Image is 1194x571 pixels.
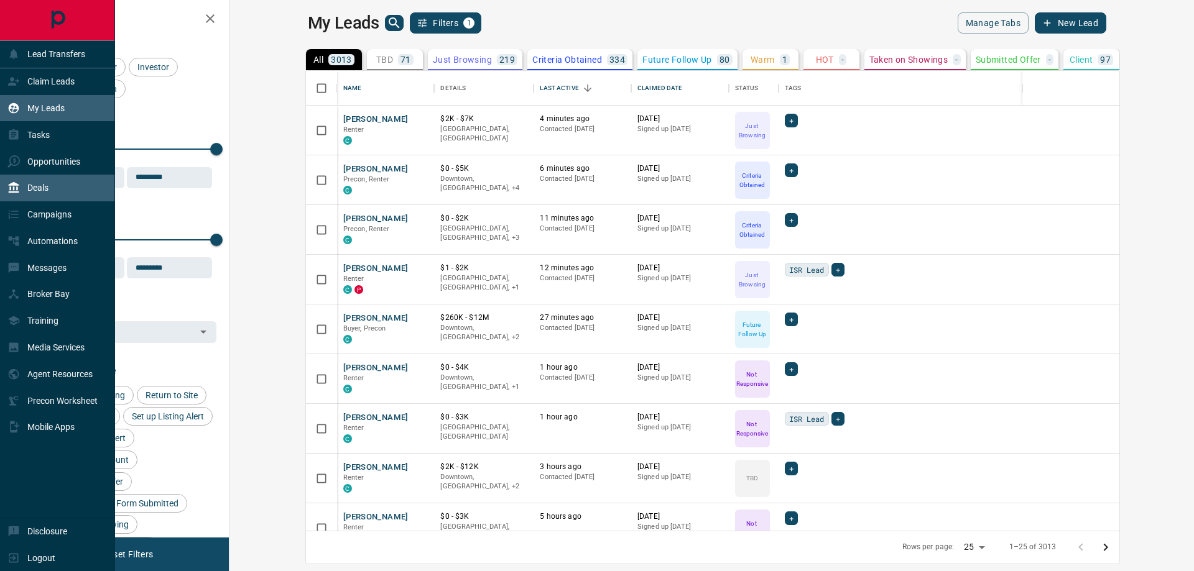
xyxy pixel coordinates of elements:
[440,362,527,373] p: $0 - $4K
[540,362,625,373] p: 1 hour ago
[343,114,409,126] button: [PERSON_NAME]
[637,124,723,134] p: Signed up [DATE]
[440,423,527,442] p: [GEOGRAPHIC_DATA], [GEOGRAPHIC_DATA]
[440,71,466,106] div: Details
[637,213,723,224] p: [DATE]
[343,374,364,382] span: Renter
[343,285,352,294] div: condos.ca
[836,263,840,276] span: +
[440,462,527,472] p: $2K - $12K
[831,263,845,276] div: +
[789,313,794,326] span: +
[637,511,723,522] p: [DATE]
[465,19,473,27] span: 1
[789,114,794,127] span: +
[779,71,1168,106] div: Tags
[540,313,625,323] p: 27 minutes ago
[637,323,723,333] p: Signed up [DATE]
[785,163,798,177] div: +
[343,136,352,145] div: condos.ca
[869,55,948,64] p: Taken on Showings
[540,71,578,106] div: Last Active
[736,121,769,140] p: Just Browsing
[746,473,758,483] p: TBD
[343,473,364,482] span: Renter
[736,320,769,339] p: Future Follow Up
[540,163,625,174] p: 6 minutes ago
[343,175,390,183] span: Precon, Renter
[785,362,798,376] div: +
[141,390,202,400] span: Return to Site
[540,213,625,224] p: 11 minutes ago
[736,419,769,438] p: Not Responsive
[137,386,206,404] div: Return to Site
[902,542,955,552] p: Rows per page:
[1035,12,1106,34] button: New Lead
[637,174,723,184] p: Signed up [DATE]
[540,412,625,423] p: 1 hour ago
[637,224,723,234] p: Signed up [DATE]
[736,270,769,289] p: Just Browsing
[440,213,527,224] p: $0 - $2K
[129,58,178,76] div: Investor
[729,71,779,106] div: Status
[782,55,787,64] p: 1
[958,12,1029,34] button: Manage Tabs
[331,55,352,64] p: 3013
[785,71,802,106] div: Tags
[637,362,723,373] p: [DATE]
[540,273,625,283] p: Contacted [DATE]
[540,472,625,482] p: Contacted [DATE]
[637,522,723,532] p: Signed up [DATE]
[789,363,794,375] span: +
[133,62,174,72] span: Investor
[785,511,798,525] div: +
[736,519,769,537] p: Not Responsive
[955,55,958,64] p: -
[385,15,404,31] button: search button
[308,13,379,33] h1: My Leads
[499,55,515,64] p: 219
[1048,55,1051,64] p: -
[343,163,409,175] button: [PERSON_NAME]
[637,313,723,323] p: [DATE]
[816,55,834,64] p: HOT
[637,263,723,273] p: [DATE]
[540,373,625,383] p: Contacted [DATE]
[376,55,393,64] p: TBD
[440,163,527,174] p: $0 - $5K
[540,174,625,184] p: Contacted [DATE]
[637,462,723,472] p: [DATE]
[343,324,386,332] span: Buyer, Precon
[836,413,840,425] span: +
[343,385,352,393] div: condos.ca
[1009,542,1057,552] p: 1–25 of 3013
[637,373,723,383] p: Signed up [DATE]
[440,114,527,124] p: $2K - $7K
[789,164,794,176] span: +
[579,80,596,97] button: Sort
[831,412,845,426] div: +
[95,544,161,565] button: Reset Filters
[789,413,825,425] span: ISR Lead
[343,484,352,493] div: condos.ca
[195,323,212,340] button: Open
[343,235,352,244] div: condos.ca
[540,462,625,472] p: 3 hours ago
[540,114,625,124] p: 4 minutes ago
[785,213,798,227] div: +
[343,424,364,432] span: Renter
[841,55,844,64] p: -
[440,273,527,293] p: Toronto
[789,214,794,226] span: +
[123,407,213,426] div: Set up Listing Alert
[343,275,364,283] span: Renter
[343,213,409,225] button: [PERSON_NAME]
[631,71,729,106] div: Claimed Date
[343,263,409,275] button: [PERSON_NAME]
[789,263,825,276] span: ISR Lead
[343,186,352,194] div: condos.ca
[789,462,794,475] span: +
[637,114,723,124] p: [DATE]
[789,512,794,524] span: +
